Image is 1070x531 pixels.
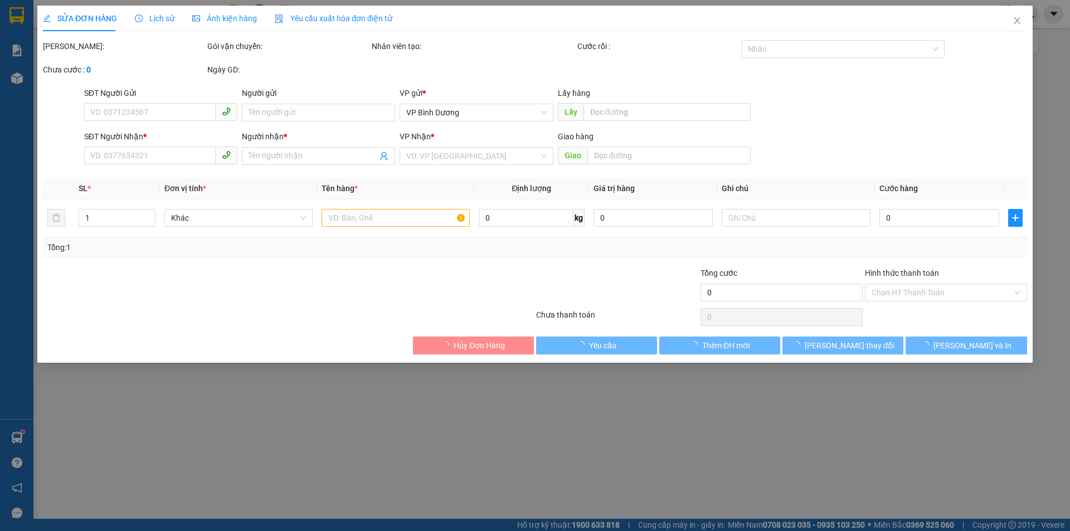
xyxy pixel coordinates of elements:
[400,87,553,99] div: VP gửi
[207,64,369,76] div: Ngày GD:
[192,14,257,23] span: Ảnh kiện hàng
[441,341,454,349] span: loading
[558,132,594,141] span: Giao hàng
[805,339,894,352] span: [PERSON_NAME] thay đổi
[43,14,117,23] span: SỬA ĐƠN HÀNG
[164,184,206,193] span: Đơn vị tính
[701,269,737,277] span: Tổng cước
[47,241,413,254] div: Tổng: 1
[879,184,918,193] span: Cước hàng
[84,87,237,99] div: SĐT Người Gửi
[1001,6,1033,37] button: Close
[171,210,306,226] span: Khác
[690,341,702,349] span: loading
[84,130,237,143] div: SĐT Người Nhận
[79,184,87,193] span: SL
[558,89,590,98] span: Lấy hàng
[222,150,231,159] span: phone
[587,147,751,164] input: Dọc đường
[558,147,587,164] span: Giao
[933,339,1011,352] span: [PERSON_NAME] và In
[906,337,1027,354] button: [PERSON_NAME] và In
[583,103,751,121] input: Dọc đường
[782,337,903,354] button: [PERSON_NAME] thay đổi
[222,107,231,116] span: phone
[275,14,284,23] img: icon
[792,341,805,349] span: loading
[512,184,552,193] span: Định lượng
[43,14,51,22] span: edit
[43,64,205,76] div: Chưa cước :
[718,178,875,199] th: Ghi chú
[43,40,205,52] div: [PERSON_NAME]:
[558,103,583,121] span: Lấy
[536,337,657,354] button: Yêu cầu
[413,337,534,354] button: Hủy Đơn Hàng
[573,209,585,227] span: kg
[865,269,939,277] label: Hình thức thanh toán
[400,132,431,141] span: VP Nhận
[372,40,575,52] div: Nhân viên tạo:
[86,65,91,74] b: 0
[322,209,470,227] input: VD: Bàn, Ghế
[659,337,780,354] button: Thêm ĐH mới
[242,87,395,99] div: Người gửi
[702,339,750,352] span: Thêm ĐH mới
[242,130,395,143] div: Người nhận
[207,40,369,52] div: Gói vận chuyển:
[135,14,174,23] span: Lịch sử
[1008,209,1023,227] button: plus
[589,339,616,352] span: Yêu cầu
[322,184,358,193] span: Tên hàng
[380,152,389,160] span: user-add
[407,104,547,121] span: VP Bình Dương
[135,14,143,22] span: clock-circle
[594,184,635,193] span: Giá trị hàng
[1013,16,1022,25] span: close
[47,209,65,227] button: delete
[577,341,589,349] span: loading
[577,40,740,52] div: Cước rồi :
[1009,213,1022,222] span: plus
[275,14,392,23] span: Yêu cầu xuất hóa đơn điện tử
[921,341,933,349] span: loading
[722,209,870,227] input: Ghi Chú
[192,14,200,22] span: picture
[535,309,699,328] div: Chưa thanh toán
[454,339,505,352] span: Hủy Đơn Hàng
